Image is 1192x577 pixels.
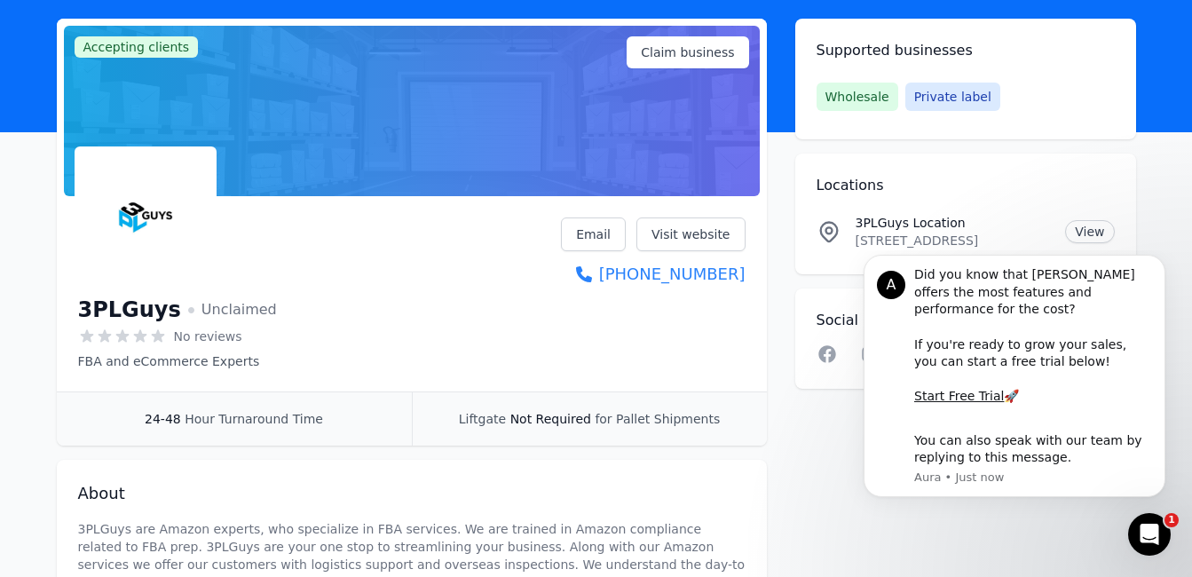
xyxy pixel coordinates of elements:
[78,150,213,285] img: 3PLGuys
[78,296,181,324] h1: 3PLGuys
[817,83,898,111] span: Wholesale
[561,262,745,287] a: [PHONE_NUMBER]
[905,83,1000,111] span: Private label
[145,412,181,426] span: 24-48
[185,412,323,426] span: Hour Turnaround Time
[680,43,734,61] span: business
[1164,513,1179,527] span: 1
[856,214,1052,232] p: 3PLGuys Location
[1128,513,1171,556] iframe: Intercom live chat
[636,217,746,251] a: Visit website
[817,175,1115,196] h2: Locations
[641,43,734,61] span: Claim
[817,40,1115,61] h2: Supported businesses
[817,310,1115,331] h2: Social profiles
[1065,220,1114,243] a: View
[856,232,1052,249] p: [STREET_ADDRESS]
[174,328,242,345] span: No reviews
[78,352,277,370] p: FBA and eCommerce Experts
[78,481,746,506] h2: About
[188,299,277,320] span: Unclaimed
[837,250,1192,565] iframe: Intercom notifications message
[75,36,199,58] span: Accepting clients
[459,412,506,426] span: Liftgate
[510,412,591,426] span: Not Required
[595,412,720,426] span: for Pallet Shipments
[561,217,626,251] a: Email
[627,36,748,68] a: Claim business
